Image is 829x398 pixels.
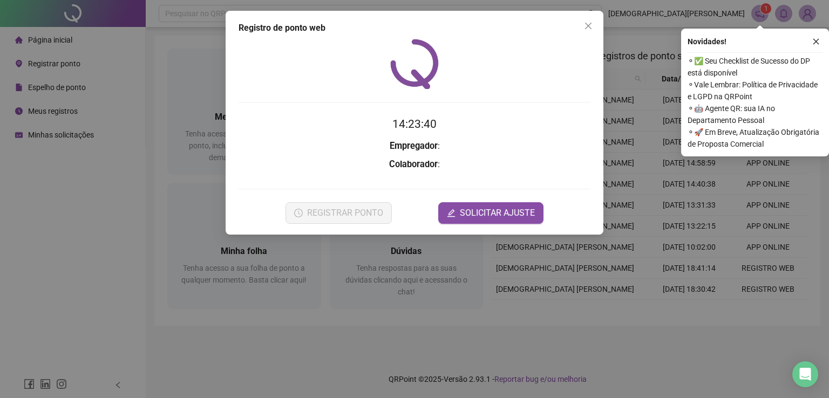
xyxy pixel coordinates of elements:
[239,139,590,153] h3: :
[460,207,535,219] span: SOLICITAR AJUSTE
[688,36,726,47] span: Novidades !
[688,55,823,79] span: ⚬ ✅ Seu Checklist de Sucesso do DP está disponível
[688,102,823,126] span: ⚬ 🤖 Agente QR: sua IA no Departamento Pessoal
[580,17,597,35] button: Close
[392,118,437,131] time: 14:23:40
[286,202,392,224] button: REGISTRAR PONTO
[389,159,438,169] strong: Colaborador
[688,126,823,150] span: ⚬ 🚀 Em Breve, Atualização Obrigatória de Proposta Comercial
[688,79,823,102] span: ⚬ Vale Lembrar: Política de Privacidade e LGPD na QRPoint
[812,38,820,45] span: close
[390,141,438,151] strong: Empregador
[239,157,590,171] h3: :
[447,209,456,217] span: edit
[239,22,590,35] div: Registro de ponto web
[792,361,818,387] div: Open Intercom Messenger
[438,202,543,224] button: editSOLICITAR AJUSTE
[584,22,593,30] span: close
[390,39,439,89] img: QRPoint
